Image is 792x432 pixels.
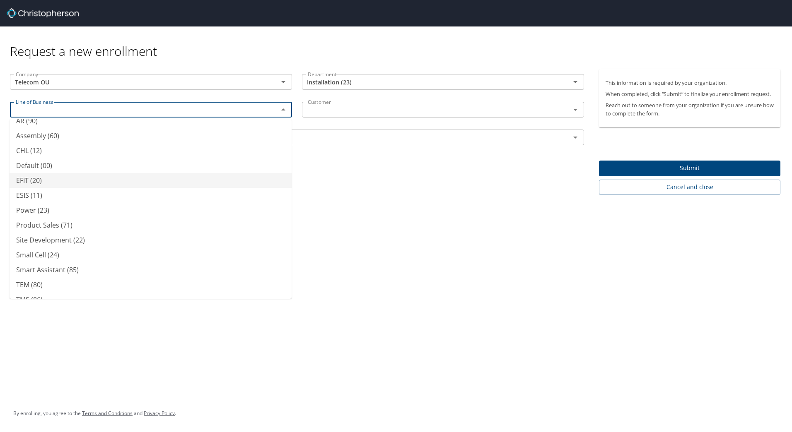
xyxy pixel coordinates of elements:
[606,79,774,87] p: This information is required by your organization.
[570,104,581,115] button: Open
[10,143,292,158] li: CHL (12)
[278,76,289,88] button: Open
[599,161,780,177] button: Submit
[7,8,79,18] img: cbt logo
[10,173,292,188] li: EFIT (20)
[10,203,292,218] li: Power (23)
[606,163,774,173] span: Submit
[10,233,292,247] li: Site Development (22)
[10,277,292,292] li: TEM (80)
[10,188,292,203] li: ESIS (11)
[82,410,133,417] a: Terms and Conditions
[10,262,292,277] li: Smart Assistant (85)
[606,101,774,117] p: Reach out to someone from your organization if you are unsure how to complete the form.
[10,218,292,233] li: Product Sales (71)
[570,76,581,88] button: Open
[10,292,292,307] li: TMS (86)
[10,113,292,128] li: AR (90)
[144,410,175,417] a: Privacy Policy
[10,26,787,59] div: Request a new enrollment
[606,90,774,98] p: When completed, click “Submit” to finalize your enrollment request.
[606,182,774,192] span: Cancel and close
[10,158,292,173] li: Default (00)
[278,104,289,115] button: Close
[10,247,292,262] li: Small Cell (24)
[599,180,780,195] button: Cancel and close
[10,128,292,143] li: Assembly (60)
[13,403,176,424] div: By enrolling, you agree to the and .
[570,132,581,143] button: Open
